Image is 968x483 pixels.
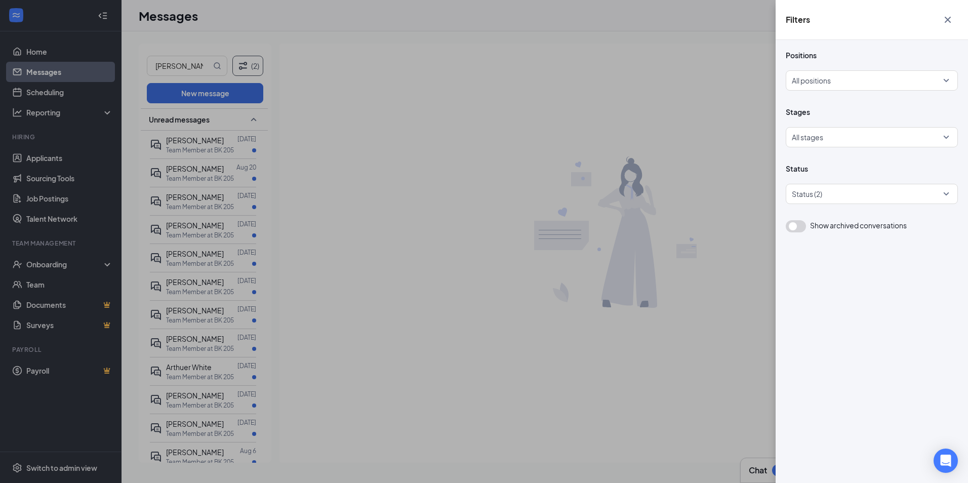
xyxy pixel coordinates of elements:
span: Positions [786,50,958,60]
h5: Filters [786,14,810,25]
button: Cross [938,10,958,29]
span: Show archived conversations [810,220,907,230]
span: Stages [786,107,958,117]
svg: Cross [942,14,954,26]
div: Open Intercom Messenger [934,449,958,473]
span: Status [786,164,958,174]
